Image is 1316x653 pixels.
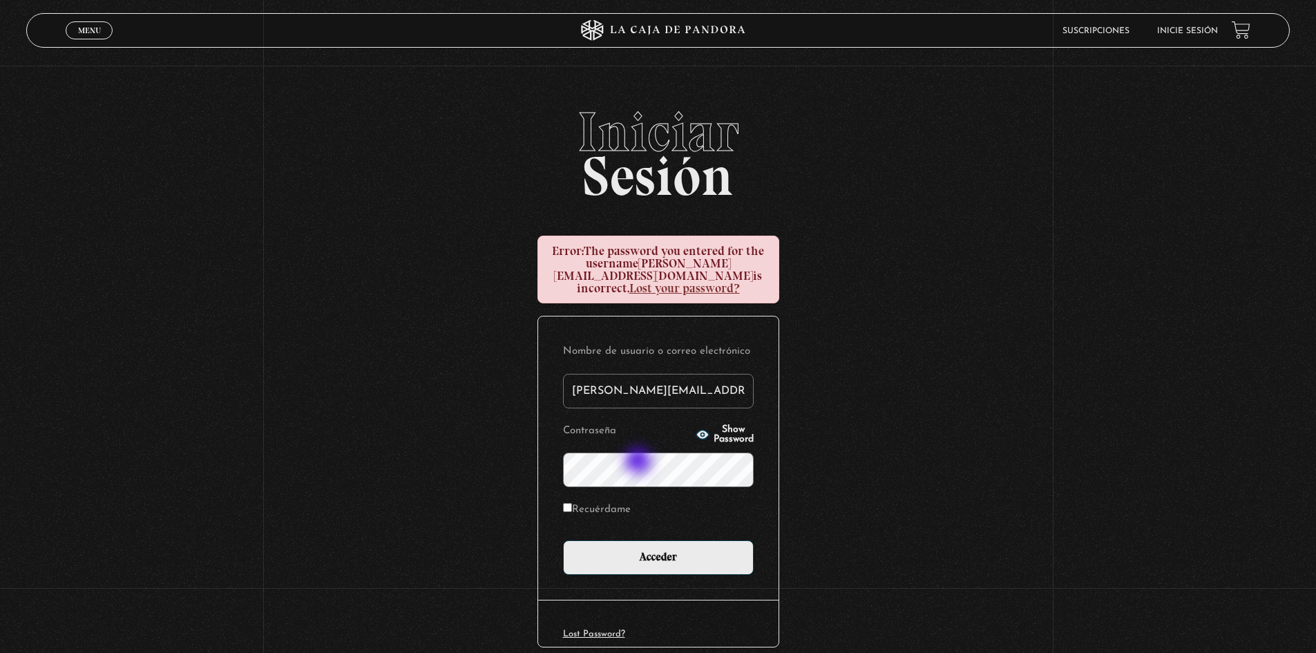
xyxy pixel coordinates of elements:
[563,500,631,521] label: Recuérdame
[554,256,753,283] strong: [PERSON_NAME][EMAIL_ADDRESS][DOMAIN_NAME]
[714,425,754,444] span: Show Password
[537,236,779,303] div: The password you entered for the username is incorrect.
[1062,27,1129,35] a: Suscripciones
[563,540,754,575] input: Acceder
[552,243,584,258] strong: Error:
[563,421,692,442] label: Contraseña
[78,26,101,35] span: Menu
[1232,21,1250,39] a: View your shopping cart
[1157,27,1218,35] a: Inicie sesión
[26,104,1290,160] span: Iniciar
[26,104,1290,193] h2: Sesión
[73,38,106,48] span: Cerrar
[563,341,754,363] label: Nombre de usuario o correo electrónico
[696,425,754,444] button: Show Password
[629,281,740,296] a: Lost your password?
[563,630,625,638] a: Lost Password?
[563,503,572,512] input: Recuérdame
